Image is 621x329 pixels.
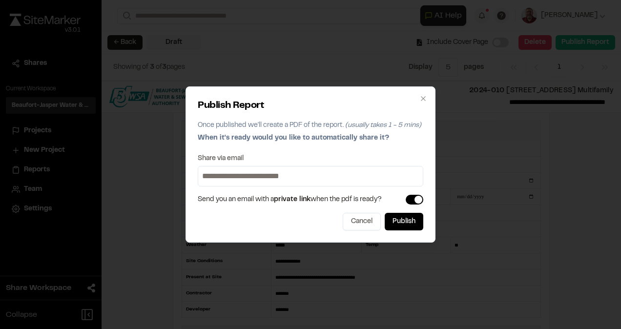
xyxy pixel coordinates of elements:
p: Once published we'll create a PDF of the report. [198,120,423,131]
span: When it's ready would you like to automatically share it? [198,135,389,141]
span: Send you an email with a when the pdf is ready? [198,194,382,205]
label: Share via email [198,155,244,162]
span: (usually takes 1 - 5 mins) [345,123,421,128]
h2: Publish Report [198,99,423,113]
button: Cancel [343,213,381,230]
button: Publish [385,213,423,230]
span: private link [274,197,310,203]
